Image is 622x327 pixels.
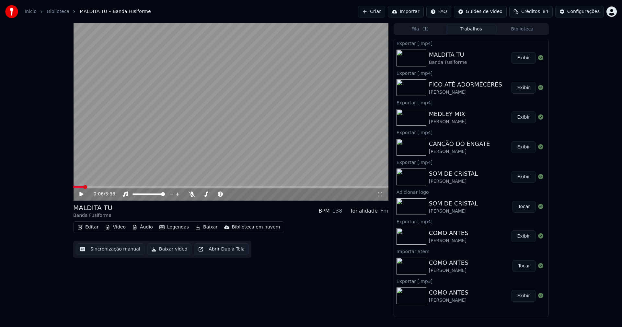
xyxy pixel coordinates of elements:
[429,199,478,208] div: SOM DE CRISTAL
[429,238,468,244] div: [PERSON_NAME]
[567,8,600,15] div: Configurações
[394,69,548,77] div: Exportar [.mp4]
[429,228,468,238] div: COMO ANTES
[497,25,548,34] button: Biblioteca
[512,111,536,123] button: Exibir
[75,223,101,232] button: Editar
[429,258,468,267] div: COMO ANTES
[395,25,446,34] button: Fila
[513,201,536,213] button: Tocar
[157,223,191,232] button: Legendas
[318,207,329,215] div: BPM
[429,288,468,297] div: COMO ANTES
[429,178,478,185] div: [PERSON_NAME]
[429,139,490,148] div: CANÇÃO DO ENGATE
[394,158,548,166] div: Exportar [.mp4]
[394,39,548,47] div: Exportar [.mp4]
[388,6,424,18] button: Importar
[5,5,18,18] img: youka
[454,6,507,18] button: Guides de vídeo
[509,6,553,18] button: Créditos84
[429,119,466,125] div: [PERSON_NAME]
[394,99,548,106] div: Exportar [.mp4]
[429,80,502,89] div: FICO ATÉ ADORMECERES
[394,217,548,225] div: Exportar [.mp4]
[512,141,536,153] button: Exibir
[512,52,536,64] button: Exibir
[105,191,115,197] span: 3:33
[429,148,490,155] div: [PERSON_NAME]
[422,26,429,32] span: ( 1 )
[429,50,467,59] div: MALDITA TU
[429,297,468,304] div: [PERSON_NAME]
[429,267,468,274] div: [PERSON_NAME]
[429,89,502,96] div: [PERSON_NAME]
[394,247,548,255] div: Importar Stem
[350,207,378,215] div: Tonalidade
[102,223,128,232] button: Vídeo
[446,25,497,34] button: Trabalhos
[94,191,104,197] span: 0:06
[47,8,69,15] a: Biblioteca
[512,290,536,302] button: Exibir
[194,243,249,255] button: Abrir Dupla Tela
[555,6,604,18] button: Configurações
[513,260,536,272] button: Tocar
[429,208,478,215] div: [PERSON_NAME]
[76,243,144,255] button: Sincronização manual
[512,230,536,242] button: Exibir
[25,8,151,15] nav: breadcrumb
[94,191,109,197] div: /
[394,128,548,136] div: Exportar [.mp4]
[73,212,112,219] div: Banda Fusiforme
[512,82,536,94] button: Exibir
[130,223,155,232] button: Áudio
[380,207,388,215] div: Fm
[429,169,478,178] div: SOM DE CRISTAL
[25,8,37,15] a: Início
[521,8,540,15] span: Créditos
[232,224,280,230] div: Biblioteca em nuvem
[394,277,548,285] div: Exportar [.mp3]
[332,207,342,215] div: 138
[73,203,112,212] div: MALDITA TU
[429,110,466,119] div: MEDLEY MIX
[426,6,451,18] button: FAQ
[543,8,548,15] span: 84
[147,243,191,255] button: Baixar vídeo
[394,188,548,196] div: Adicionar logo
[358,6,385,18] button: Criar
[193,223,220,232] button: Baixar
[80,8,151,15] span: MALDITA TU • Banda Fusiforme
[429,59,467,66] div: Banda Fusiforme
[512,171,536,183] button: Exibir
